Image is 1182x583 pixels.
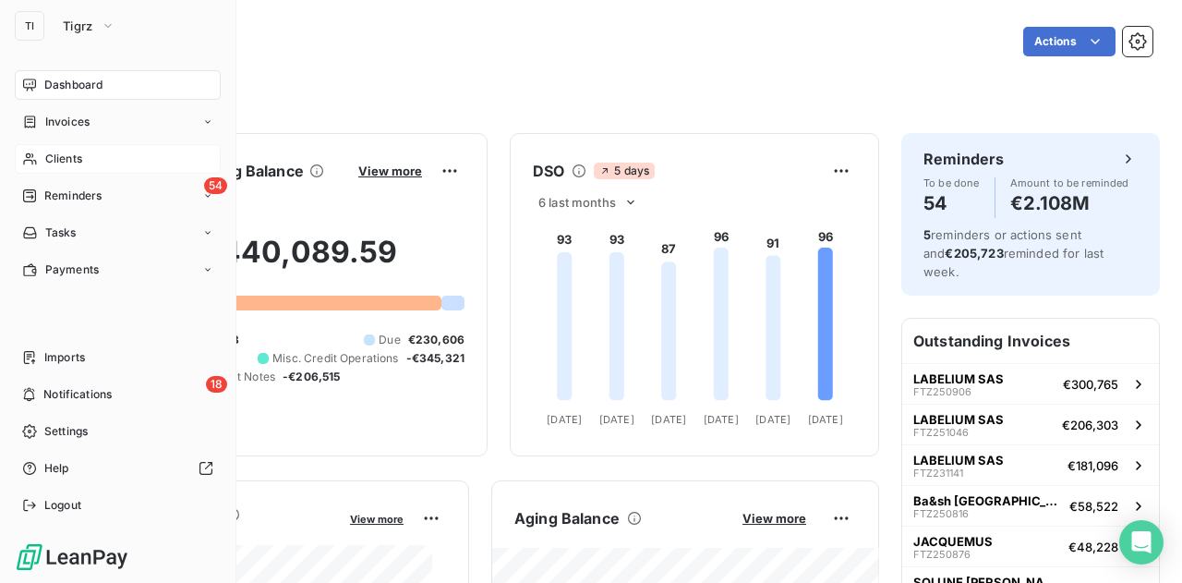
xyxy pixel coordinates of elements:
span: FTZ231141 [913,468,963,479]
tspan: [DATE] [599,413,634,426]
button: LABELIUM SASFTZ251046€206,303 [902,404,1159,444]
span: Help [44,460,69,477]
button: View more [353,163,428,179]
span: Logout [44,497,81,514]
a: Help [15,454,221,483]
span: €181,096 [1067,458,1118,473]
span: €48,228 [1068,540,1118,554]
span: €300,765 [1063,377,1118,392]
span: Settings [44,423,88,440]
span: View more [742,511,806,526]
span: Invoices [45,114,90,130]
span: 54 [204,177,227,194]
button: View more [344,510,409,527]
button: JACQUEMUSFTZ250876€48,228 [902,526,1159,566]
tspan: [DATE] [808,413,843,426]
span: reminders or actions sent and reminded for last week. [923,227,1104,279]
span: -€345,321 [406,350,464,367]
tspan: [DATE] [704,413,739,426]
span: Tigrz [63,18,93,33]
span: 5 [923,227,931,242]
button: LABELIUM SASFTZ231141€181,096 [902,444,1159,485]
span: Amount to be reminded [1010,177,1129,188]
span: FTZ251046 [913,427,969,438]
span: Misc. Credit Operations [272,350,398,367]
h4: 54 [923,188,980,218]
div: Open Intercom Messenger [1119,520,1164,565]
span: View more [350,513,404,526]
span: €230,606 [408,332,464,348]
span: View more [358,164,422,178]
h2: €2,440,089.59 [104,234,464,289]
span: LABELIUM SAS [913,453,1004,468]
img: Logo LeanPay [15,542,129,572]
tspan: [DATE] [755,413,790,426]
span: Reminders [44,188,102,204]
span: Dashboard [44,77,103,93]
span: JACQUEMUS [913,534,993,549]
button: Ba&sh [GEOGRAPHIC_DATA]FTZ250816€58,522 [902,485,1159,526]
button: View more [737,510,812,527]
span: 18 [206,376,227,393]
span: Notifications [43,386,112,403]
span: LABELIUM SAS [913,371,1004,386]
tspan: [DATE] [547,413,582,426]
button: LABELIUM SASFTZ250906€300,765 [902,363,1159,404]
span: €205,723 [945,246,1003,261]
span: FTZ250816 [913,508,969,519]
h6: Outstanding Invoices [902,319,1159,363]
tspan: [DATE] [651,413,686,426]
span: To be done [923,177,980,188]
button: Actions [1023,27,1116,56]
span: Clients [45,151,82,167]
span: -€206,515 [283,369,340,385]
span: Payments [45,261,99,278]
div: TI [15,11,44,41]
span: Ba&sh [GEOGRAPHIC_DATA] [913,493,1062,508]
span: LABELIUM SAS [913,412,1004,427]
h6: Reminders [923,148,1004,170]
span: FTZ250876 [913,549,971,560]
h6: DSO [533,160,564,182]
span: Due [379,332,400,348]
span: Imports [44,349,85,366]
h6: Aging Balance [514,507,620,529]
h4: €2.108M [1010,188,1129,218]
span: €58,522 [1069,499,1118,514]
span: FTZ250906 [913,386,971,397]
span: €206,303 [1062,418,1118,432]
span: Tasks [45,225,77,241]
span: 6 last months [538,195,616,210]
span: 5 days [594,163,655,179]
